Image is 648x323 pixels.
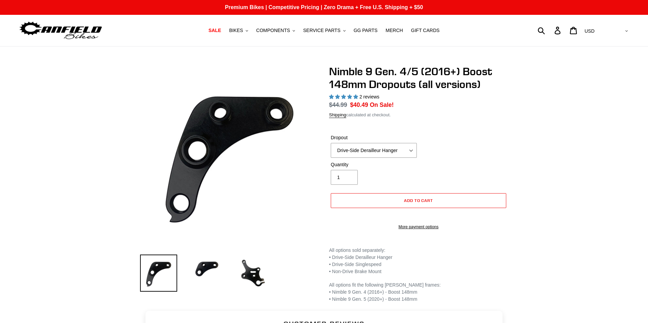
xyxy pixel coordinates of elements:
[329,247,508,275] p: All options sold separately: • Drive-Side Derailleur Hanger • Drive-Side Singlespeed • Non-Drive ...
[187,255,224,292] img: Load image into Gallery viewer, Nimble 9 Gen. 4/5 (2016+) Boost 148mm Dropouts (all versions)
[331,224,506,230] a: More payment options
[541,23,559,38] input: Search
[370,100,394,109] span: On Sale!
[303,28,340,33] span: SERVICE PARTS
[141,66,318,242] img: Nimble 9 Gen. 4/5 (2016+) Boost 148mm Dropouts (all versions)
[329,101,347,108] s: $44.99
[350,101,368,108] span: $40.49
[256,28,290,33] span: COMPONENTS
[329,296,417,302] span: • Nimble 9 Gen. 5 (2020+) - Boost 148mm
[331,193,506,208] button: Add to cart
[329,94,359,99] span: 5.00 stars
[408,26,443,35] a: GIFT CARDS
[205,26,224,35] a: SALE
[226,26,251,35] button: BIKES
[229,28,243,33] span: BIKES
[411,28,440,33] span: GIFT CARDS
[329,65,508,91] h1: Nimble 9 Gen. 4/5 (2016+) Boost 148mm Dropouts (all versions)
[329,112,508,118] div: calculated at checkout.
[386,28,403,33] span: MERCH
[209,28,221,33] span: SALE
[359,94,379,99] span: 2 reviews
[382,26,406,35] a: MERCH
[253,26,298,35] button: COMPONENTS
[329,282,508,303] p: All options fit the following [PERSON_NAME] frames: • Nimble 9 Gen. 4 (2016+) - Boost 148mm
[350,26,381,35] a: GG PARTS
[331,134,417,141] label: Dropout
[235,255,272,292] img: Load image into Gallery viewer, Nimble 9 Gen. 4/5 (2016+) Boost 148mm Dropouts (all versions)
[331,161,417,168] label: Quantity
[19,20,103,41] img: Canfield Bikes
[140,255,177,292] img: Load image into Gallery viewer, Nimble 9 Gen. 4/5 (2016+) Boost 148mm Dropouts (all versions)
[404,198,433,203] span: Add to cart
[300,26,349,35] button: SERVICE PARTS
[329,112,346,118] a: Shipping
[354,28,378,33] span: GG PARTS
